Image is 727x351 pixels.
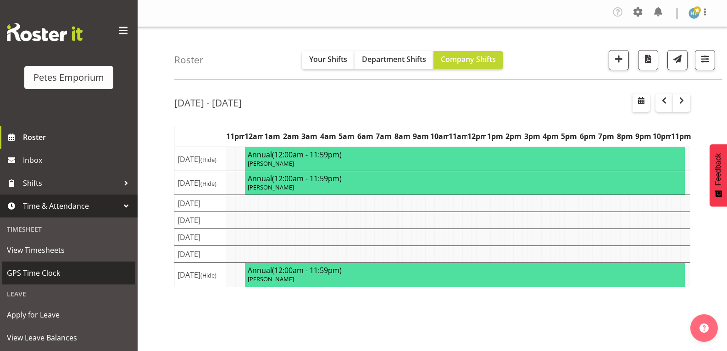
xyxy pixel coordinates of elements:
div: Petes Emporium [33,71,104,84]
span: Company Shifts [441,54,496,64]
h4: Roster [174,55,204,65]
span: Time & Attendance [23,199,119,213]
th: 9am [411,126,430,147]
th: 11pm [226,126,244,147]
span: (Hide) [200,179,216,188]
a: View Leave Balances [2,326,135,349]
a: View Timesheets [2,239,135,262]
button: Select a specific date within the roster. [633,94,650,112]
th: 2pm [504,126,522,147]
td: [DATE] [175,263,226,287]
span: (Hide) [200,156,216,164]
span: (12:00am - 11:59pm) [272,265,342,275]
h4: Annual [248,266,682,275]
h4: Annual [248,150,682,159]
div: Leave [2,284,135,303]
td: [DATE] [175,195,226,212]
button: Your Shifts [302,51,355,69]
span: [PERSON_NAME] [248,183,294,191]
span: (12:00am - 11:59pm) [272,173,342,184]
th: 6am [356,126,374,147]
button: Department Shifts [355,51,433,69]
th: 1pm [486,126,504,147]
td: [DATE] [175,246,226,263]
td: [DATE] [175,147,226,171]
th: 4pm [541,126,560,147]
span: [PERSON_NAME] [248,159,294,167]
div: Timesheet [2,220,135,239]
span: [PERSON_NAME] [248,275,294,283]
th: 11am [449,126,467,147]
span: (12:00am - 11:59pm) [272,150,342,160]
th: 3am [300,126,319,147]
a: GPS Time Clock [2,262,135,284]
th: 4am [319,126,337,147]
th: 3pm [523,126,541,147]
button: Filter Shifts [695,50,715,70]
a: Apply for Leave [2,303,135,326]
th: 12pm [467,126,486,147]
span: Roster [23,130,133,144]
th: 5pm [560,126,578,147]
th: 12am [244,126,263,147]
th: 9pm [634,126,653,147]
th: 2am [282,126,300,147]
td: [DATE] [175,229,226,246]
span: Shifts [23,176,119,190]
span: Your Shifts [309,54,347,64]
button: Add a new shift [609,50,629,70]
th: 1am [263,126,282,147]
td: [DATE] [175,171,226,195]
span: (Hide) [200,271,216,279]
th: 10am [430,126,449,147]
th: 5am [338,126,356,147]
button: Send a list of all shifts for the selected filtered period to all rostered employees. [667,50,688,70]
span: Feedback [714,153,722,185]
img: helena-tomlin701.jpg [688,8,699,19]
img: Rosterit website logo [7,23,83,41]
th: 11pm [671,126,690,147]
td: [DATE] [175,212,226,229]
h4: Annual [248,174,682,183]
span: View Timesheets [7,243,131,257]
h2: [DATE] - [DATE] [174,97,242,109]
button: Company Shifts [433,51,503,69]
button: Download a PDF of the roster according to the set date range. [638,50,658,70]
button: Feedback - Show survey [710,144,727,206]
th: 8am [393,126,411,147]
th: 7pm [597,126,616,147]
img: help-xxl-2.png [699,323,709,333]
th: 10pm [653,126,671,147]
th: 8pm [616,126,634,147]
span: GPS Time Clock [7,266,131,280]
th: 7am [374,126,393,147]
th: 6pm [578,126,597,147]
span: Apply for Leave [7,308,131,322]
span: View Leave Balances [7,331,131,345]
span: Department Shifts [362,54,426,64]
span: Inbox [23,153,133,167]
